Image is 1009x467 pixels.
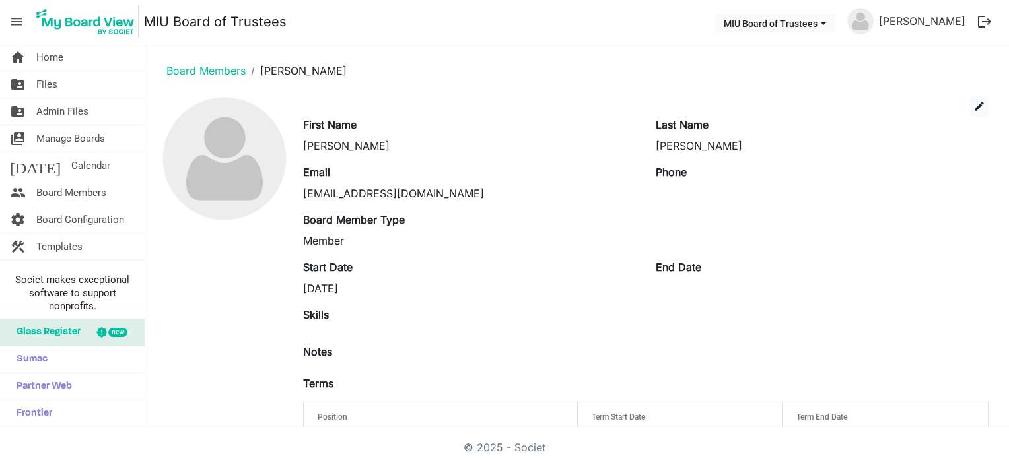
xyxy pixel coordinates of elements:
[10,206,26,233] span: settings
[971,8,998,36] button: logout
[303,185,636,201] div: [EMAIL_ADDRESS][DOMAIN_NAME]
[10,400,52,427] span: Frontier
[32,5,139,38] img: My Board View Logo
[166,64,246,77] a: Board Members
[36,233,83,260] span: Templates
[163,98,285,220] img: no-profile-picture.svg
[303,280,636,296] div: [DATE]
[10,179,26,206] span: people
[303,164,330,180] label: Email
[10,233,26,260] span: construction
[592,412,645,421] span: Term Start Date
[36,179,106,206] span: Board Members
[6,273,139,313] span: Societ makes exceptional software to support nonprofits.
[318,412,347,421] span: Position
[36,71,57,98] span: Files
[10,319,81,346] span: Glass Register
[303,212,405,228] label: Board Member Type
[36,44,63,71] span: Home
[10,71,26,98] span: folder_shared
[10,44,26,71] span: home
[10,373,72,400] span: Partner Web
[32,5,144,38] a: My Board View Logo
[10,346,48,373] span: Sumac
[303,233,636,249] div: Member
[656,259,701,275] label: End Date
[656,117,709,133] label: Last Name
[303,117,357,133] label: First Name
[108,328,127,337] div: new
[464,441,545,454] a: © 2025 - Societ
[246,63,347,78] li: [PERSON_NAME]
[36,125,105,152] span: Manage Boards
[10,152,61,179] span: [DATE]
[144,9,287,35] a: MIU Board of Trustees
[656,138,989,154] div: [PERSON_NAME]
[973,100,985,112] span: edit
[10,98,26,125] span: folder_shared
[4,9,29,34] span: menu
[796,412,847,421] span: Term End Date
[36,206,124,233] span: Board Configuration
[303,375,333,391] label: Terms
[656,164,687,180] label: Phone
[36,98,88,125] span: Admin Files
[970,97,989,117] button: edit
[303,307,329,323] label: Skills
[10,125,26,152] span: switch_account
[303,259,353,275] label: Start Date
[715,14,835,32] button: MIU Board of Trustees dropdownbutton
[874,8,971,34] a: [PERSON_NAME]
[71,152,110,179] span: Calendar
[303,344,332,359] label: Notes
[847,8,874,34] img: no-profile-picture.svg
[303,138,636,154] div: [PERSON_NAME]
